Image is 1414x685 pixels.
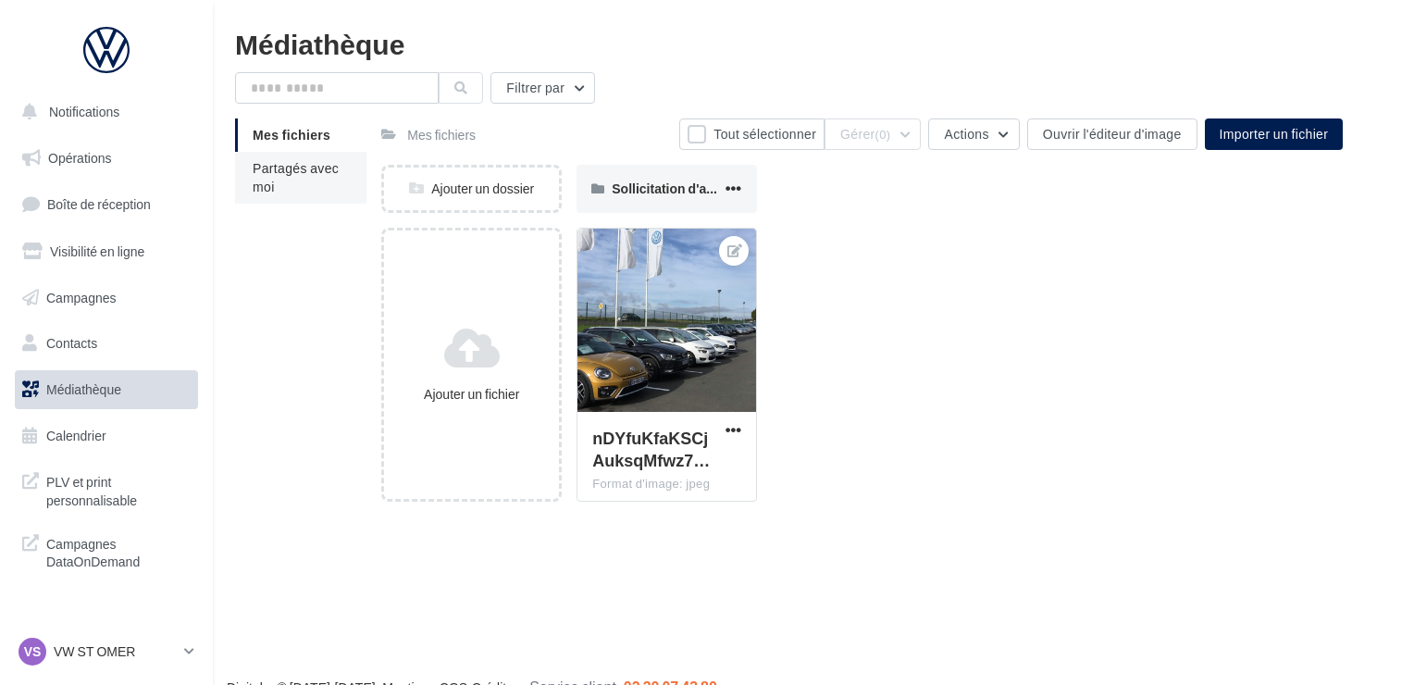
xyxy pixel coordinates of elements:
span: Contacts [46,335,97,351]
a: VS VW ST OMER [15,634,198,669]
span: Importer un fichier [1220,126,1329,142]
div: Format d'image: jpeg [592,476,741,492]
button: Filtrer par [490,72,595,104]
span: Sollicitation d'avis [612,181,724,196]
span: Campagnes [46,289,117,305]
div: Ajouter un dossier [384,180,559,198]
span: Mes fichiers [253,127,330,143]
button: Notifications [11,93,194,131]
div: Mes fichiers [407,126,476,144]
a: PLV et print personnalisable [11,462,202,517]
button: Gérer(0) [825,118,921,150]
a: Médiathèque [11,370,202,409]
div: Médiathèque [235,30,1392,57]
a: Opérations [11,139,202,178]
span: Médiathèque [46,381,121,397]
span: PLV et print personnalisable [46,469,191,509]
button: Tout sélectionner [679,118,825,150]
span: VS [24,642,42,661]
a: Calendrier [11,417,202,455]
a: Campagnes [11,279,202,318]
span: Calendrier [46,428,106,443]
button: Actions [928,118,1019,150]
span: (0) [875,127,891,142]
span: Notifications [49,104,119,119]
a: Contacts [11,324,202,363]
span: nDYfuKfaKSCjAuksqMfwz7mhwXe4Cm6QilLBCW3jrBAy8V2l0Ou_8jHnRJZkZmkn6MJG781KMIuRQU0nBA=s0 [592,428,710,470]
span: Opérations [48,150,111,166]
button: Importer un fichier [1205,118,1344,150]
button: Ouvrir l'éditeur d'image [1027,118,1197,150]
a: Boîte de réception [11,184,202,224]
a: Campagnes DataOnDemand [11,524,202,579]
div: Ajouter un fichier [391,385,552,404]
span: Boîte de réception [47,196,151,212]
p: VW ST OMER [54,642,177,661]
span: Partagés avec moi [253,160,339,194]
span: Visibilité en ligne [50,243,144,259]
span: Actions [944,126,988,142]
a: Visibilité en ligne [11,232,202,271]
span: Campagnes DataOnDemand [46,531,191,571]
